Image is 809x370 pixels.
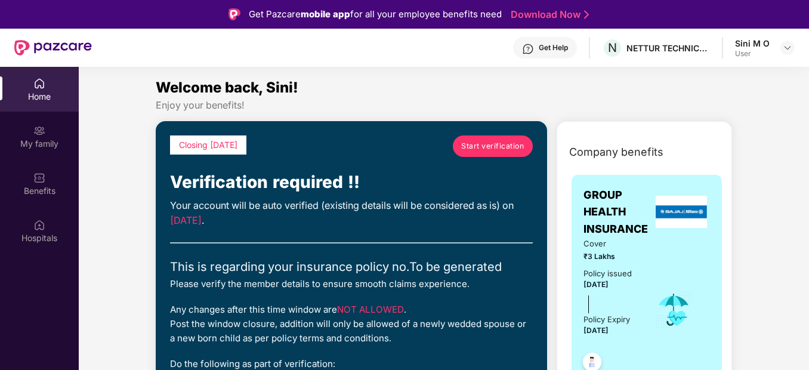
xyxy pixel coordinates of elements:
[583,238,638,250] span: Cover
[179,140,237,150] span: Closing [DATE]
[539,43,568,53] div: Get Help
[522,43,534,55] img: svg+xml;base64,PHN2ZyBpZD0iSGVscC0zMngzMiIgeG1sbnM9Imh0dHA6Ly93d3cudzMub3JnLzIwMDAvc3ZnIiB3aWR0aD...
[783,43,792,53] img: svg+xml;base64,PHN2ZyBpZD0iRHJvcGRvd24tMzJ4MzIiIHhtbG5zPSJodHRwOi8vd3d3LnczLm9yZy8yMDAwL3N2ZyIgd2...
[735,38,770,49] div: Sini M O
[170,169,533,195] div: Verification required !!
[249,7,502,21] div: Get Pazcare for all your employee benefits need
[608,41,617,55] span: N
[735,49,770,58] div: User
[583,280,609,289] span: [DATE]
[453,135,533,157] a: Start verification
[170,214,202,226] span: [DATE]
[170,258,533,277] div: This is regarding your insurance policy no. To be generated
[583,326,609,335] span: [DATE]
[656,196,707,228] img: insurerLogo
[170,198,533,228] div: Your account will be auto verified (existing details will be considered as is) on .
[33,125,45,137] img: svg+xml;base64,PHN2ZyB3aWR0aD0iMjAiIGhlaWdodD0iMjAiIHZpZXdCb3g9IjAgMCAyMCAyMCIgZmlsbD0ibm9uZSIgeG...
[583,313,630,326] div: Policy Expiry
[229,8,240,20] img: Logo
[583,251,638,263] span: ₹3 Lakhs
[583,267,632,280] div: Policy issued
[461,140,524,152] span: Start verification
[626,42,710,54] div: NETTUR TECHNICAL TRAINING FOUNDATION
[337,304,404,315] span: NOT ALLOWED
[170,277,533,291] div: Please verify the member details to ensure smooth claims experience.
[156,99,732,112] div: Enjoy your benefits!
[170,303,533,345] div: Any changes after this time window are . Post the window closure, addition will only be allowed o...
[301,8,350,20] strong: mobile app
[33,219,45,231] img: svg+xml;base64,PHN2ZyBpZD0iSG9zcGl0YWxzIiB4bWxucz0iaHR0cDovL3d3dy53My5vcmcvMjAwMC9zdmciIHdpZHRoPS...
[584,8,589,21] img: Stroke
[156,79,298,96] span: Welcome back, Sini!
[654,290,693,329] img: icon
[14,40,92,55] img: New Pazcare Logo
[583,187,653,238] span: GROUP HEALTH INSURANCE
[511,8,585,21] a: Download Now
[569,144,663,161] span: Company benefits
[33,172,45,184] img: svg+xml;base64,PHN2ZyBpZD0iQmVuZWZpdHMiIHhtbG5zPSJodHRwOi8vd3d3LnczLm9yZy8yMDAwL3N2ZyIgd2lkdGg9Ij...
[33,78,45,90] img: svg+xml;base64,PHN2ZyBpZD0iSG9tZSIgeG1sbnM9Imh0dHA6Ly93d3cudzMub3JnLzIwMDAvc3ZnIiB3aWR0aD0iMjAiIG...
